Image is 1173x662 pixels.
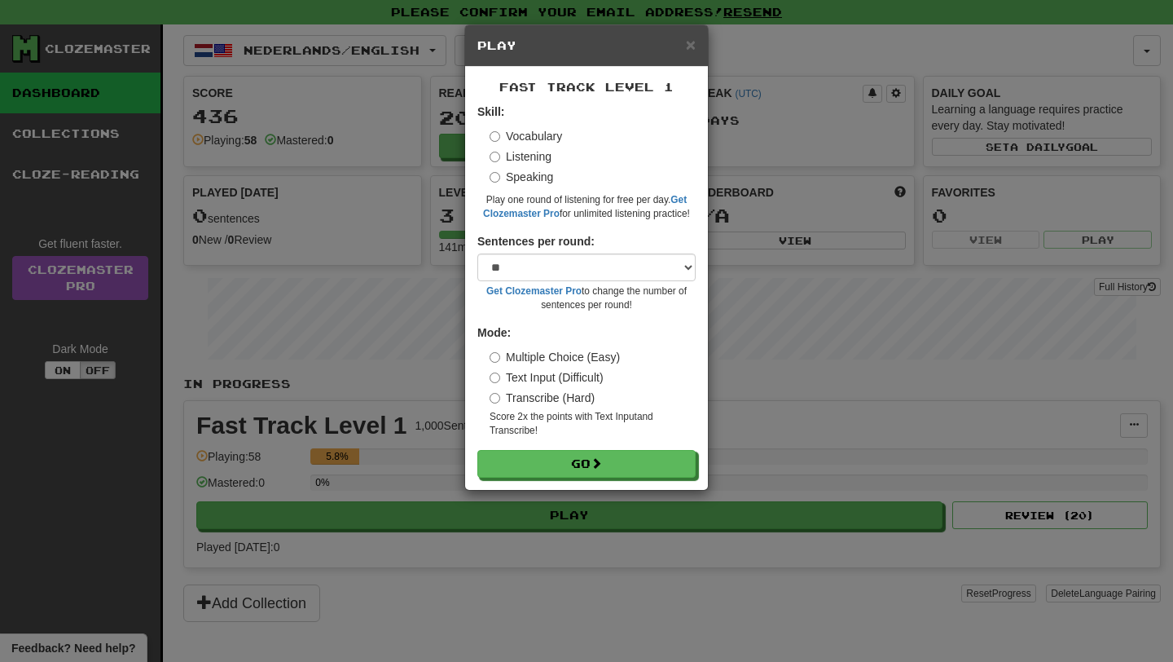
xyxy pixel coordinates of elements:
[490,352,500,363] input: Multiple Choice (Easy)
[490,148,551,165] label: Listening
[477,105,504,118] strong: Skill:
[490,369,604,386] label: Text Input (Difficult)
[490,410,696,438] small: Score 2x the points with Text Input and Transcribe !
[490,393,500,404] input: Transcribe (Hard)
[490,373,500,383] input: Text Input (Difficult)
[490,131,500,142] input: Vocabulary
[486,285,582,297] a: Get Clozemaster Pro
[686,36,696,53] button: Close
[490,128,562,144] label: Vocabulary
[477,450,696,478] button: Go
[490,172,500,183] input: Speaking
[490,152,500,162] input: Listening
[477,285,696,312] small: to change the number of sentences per round!
[490,390,595,406] label: Transcribe (Hard)
[490,349,620,365] label: Multiple Choice (Easy)
[477,233,595,249] label: Sentences per round:
[490,169,553,185] label: Speaking
[477,38,696,54] h5: Play
[499,80,674,94] span: Fast Track Level 1
[686,35,696,54] span: ×
[477,193,696,221] small: Play one round of listening for free per day. for unlimited listening practice!
[477,326,511,339] strong: Mode:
